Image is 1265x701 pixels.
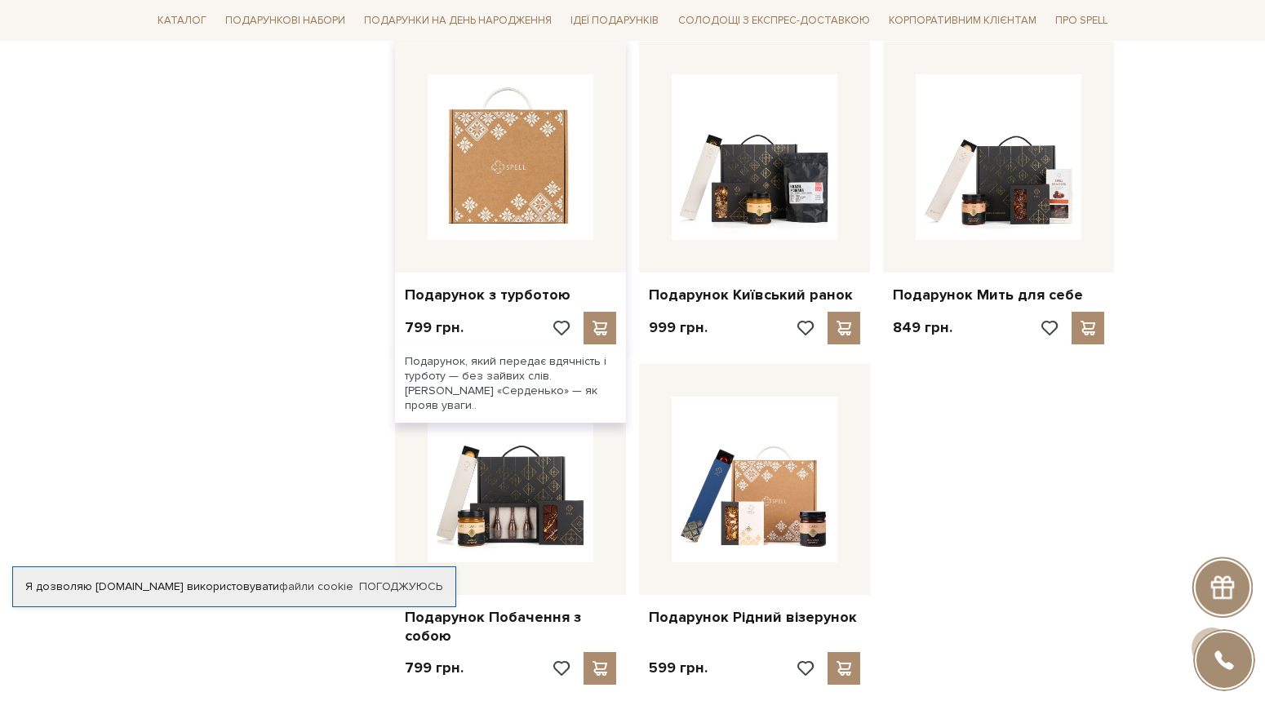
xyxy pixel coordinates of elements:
p: 599 грн. [649,659,708,677]
span: Каталог [151,8,213,33]
p: 799 грн. [405,659,464,677]
a: файли cookie [279,579,353,593]
a: Подарунок Мить для себе [893,286,1104,304]
a: Подарунок Рідний візерунок [649,608,860,627]
span: Про Spell [1049,8,1114,33]
span: Ідеї подарунків [564,8,665,33]
p: 799 грн. [405,318,464,337]
a: Подарунок з турботою [405,286,616,304]
a: Корпоративним клієнтам [882,7,1043,34]
a: Солодощі з експрес-доставкою [672,7,877,34]
p: 999 грн. [649,318,708,337]
div: Я дозволяю [DOMAIN_NAME] використовувати [13,579,455,594]
img: Подарунок з турботою [428,74,593,240]
span: Подарунки на День народження [357,8,558,33]
div: Подарунок, який передає вдячність і турботу — без зайвих слів. [PERSON_NAME] «Серденько» — як про... [395,344,626,424]
p: 849 грн. [893,318,952,337]
a: Погоджуюсь [359,579,442,594]
a: Подарунок Побачення з собою [405,608,616,646]
span: Подарункові набори [219,8,352,33]
a: Подарунок Київський ранок [649,286,860,304]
